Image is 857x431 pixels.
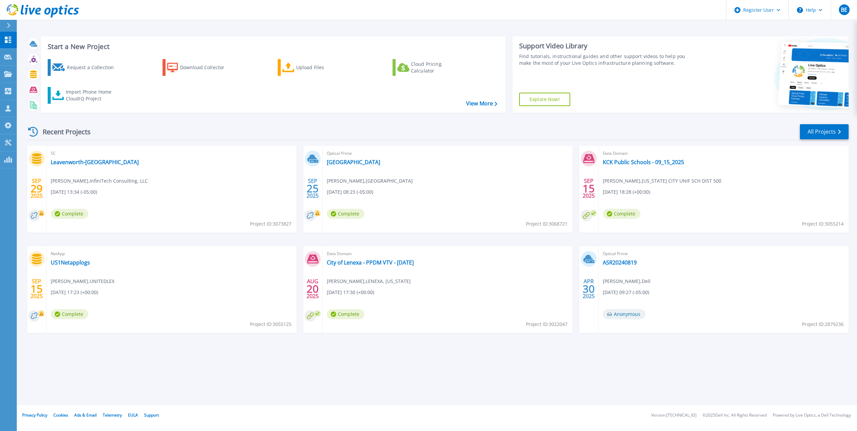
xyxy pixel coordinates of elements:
li: © 2025 Dell Inc. All Rights Reserved [703,413,767,418]
div: SEP 2025 [30,176,43,201]
span: Anonymous [603,309,645,319]
span: [DATE] 09:27 (-05:00) [603,289,649,296]
span: Optical Prime [603,250,845,257]
a: Cloud Pricing Calculator [393,59,467,76]
span: Project ID: 3055125 [250,321,291,328]
li: Version: [TECHNICAL_ID] [651,413,696,418]
a: Request a Collection [48,59,123,76]
span: [DATE] 17:30 (+00:00) [327,289,374,296]
a: [GEOGRAPHIC_DATA] [327,159,380,165]
a: Upload Files [278,59,353,76]
span: Complete [327,209,364,219]
span: [DATE] 18:28 (+00:00) [603,188,650,196]
a: US1Netapplogs [51,259,90,266]
span: BE [841,7,847,12]
h3: Start a New Project [48,43,497,50]
span: Project ID: 3068721 [526,220,568,228]
span: [DATE] 08:23 (-05:00) [327,188,373,196]
a: City of Lenexa - PPDM VTV - [DATE] [327,259,414,266]
div: Find tutorials, instructional guides and other support videos to help you make the most of your L... [519,53,693,66]
a: Download Collector [163,59,237,76]
a: KCK Public Schools - 09_15_2025 [603,159,684,165]
div: SEP 2025 [30,277,43,301]
span: 30 [583,286,595,292]
div: APR 2025 [582,277,595,301]
span: Project ID: 3073827 [250,220,291,228]
span: 25 [307,186,319,191]
span: 20 [307,286,319,292]
span: Complete [327,309,364,319]
a: Support [144,412,159,418]
div: SEP 2025 [306,176,319,201]
div: Request a Collection [67,61,121,74]
div: Support Video Library [519,42,693,50]
span: [DATE] 13:34 (-05:00) [51,188,97,196]
span: Complete [603,209,640,219]
div: SEP 2025 [582,176,595,201]
span: [PERSON_NAME] , InfiniTech Consulting, LLC [51,177,148,185]
span: Data Domain [327,250,569,257]
li: Powered by Live Optics, a Dell Technology [773,413,851,418]
div: Download Collector [180,61,234,74]
span: Complete [51,209,88,219]
span: 15 [31,286,43,292]
span: [PERSON_NAME] , Dell [603,278,650,285]
span: [PERSON_NAME] , UNITEDLEX [51,278,115,285]
span: Project ID: 2879236 [802,321,844,328]
a: Leavenworth-[GEOGRAPHIC_DATA] [51,159,139,165]
a: View More [466,100,497,107]
div: AUG 2025 [306,277,319,301]
a: Ads & Email [74,412,97,418]
span: Project ID: 3022047 [526,321,568,328]
span: [DATE] 17:23 (+00:00) [51,289,98,296]
span: SC [51,150,292,157]
a: All Projects [800,124,849,139]
span: Complete [51,309,88,319]
span: [PERSON_NAME] , [US_STATE] CITY UNIF SCH DIST 500 [603,177,721,185]
a: EULA [128,412,138,418]
div: Recent Projects [26,124,100,140]
a: Cookies [53,412,68,418]
span: 29 [31,186,43,191]
div: Cloud Pricing Calculator [411,61,465,74]
a: Privacy Policy [22,412,47,418]
span: [PERSON_NAME] , [GEOGRAPHIC_DATA] [327,177,413,185]
span: Optical Prime [327,150,569,157]
a: Telemetry [103,412,122,418]
span: NetApp [51,250,292,257]
div: Upload Files [296,61,350,74]
div: Import Phone Home CloudIQ Project [66,89,118,102]
span: Data Domain [603,150,845,157]
span: 15 [583,186,595,191]
span: Project ID: 3055214 [802,220,844,228]
span: [PERSON_NAME] , LENEXA, [US_STATE] [327,278,411,285]
a: Explore Now! [519,93,570,106]
a: ASR20240819 [603,259,637,266]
